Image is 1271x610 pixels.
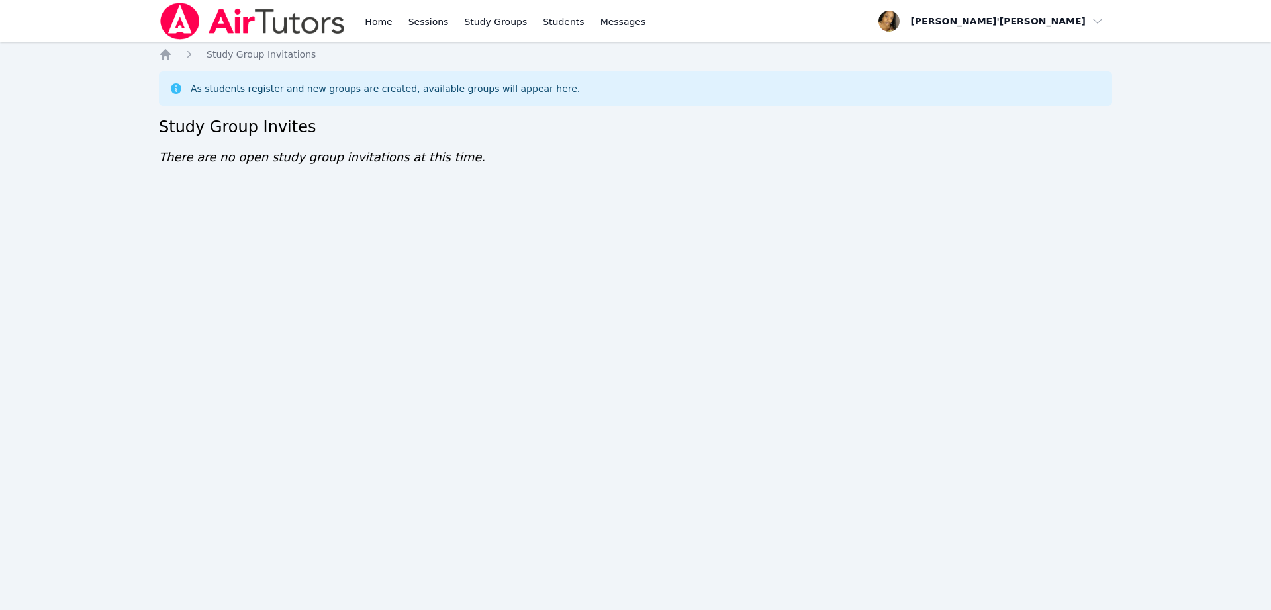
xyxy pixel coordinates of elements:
[159,3,346,40] img: Air Tutors
[159,116,1112,138] h2: Study Group Invites
[159,150,485,164] span: There are no open study group invitations at this time.
[191,82,580,95] div: As students register and new groups are created, available groups will appear here.
[600,15,646,28] span: Messages
[207,48,316,61] a: Study Group Invitations
[207,49,316,60] span: Study Group Invitations
[159,48,1112,61] nav: Breadcrumb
